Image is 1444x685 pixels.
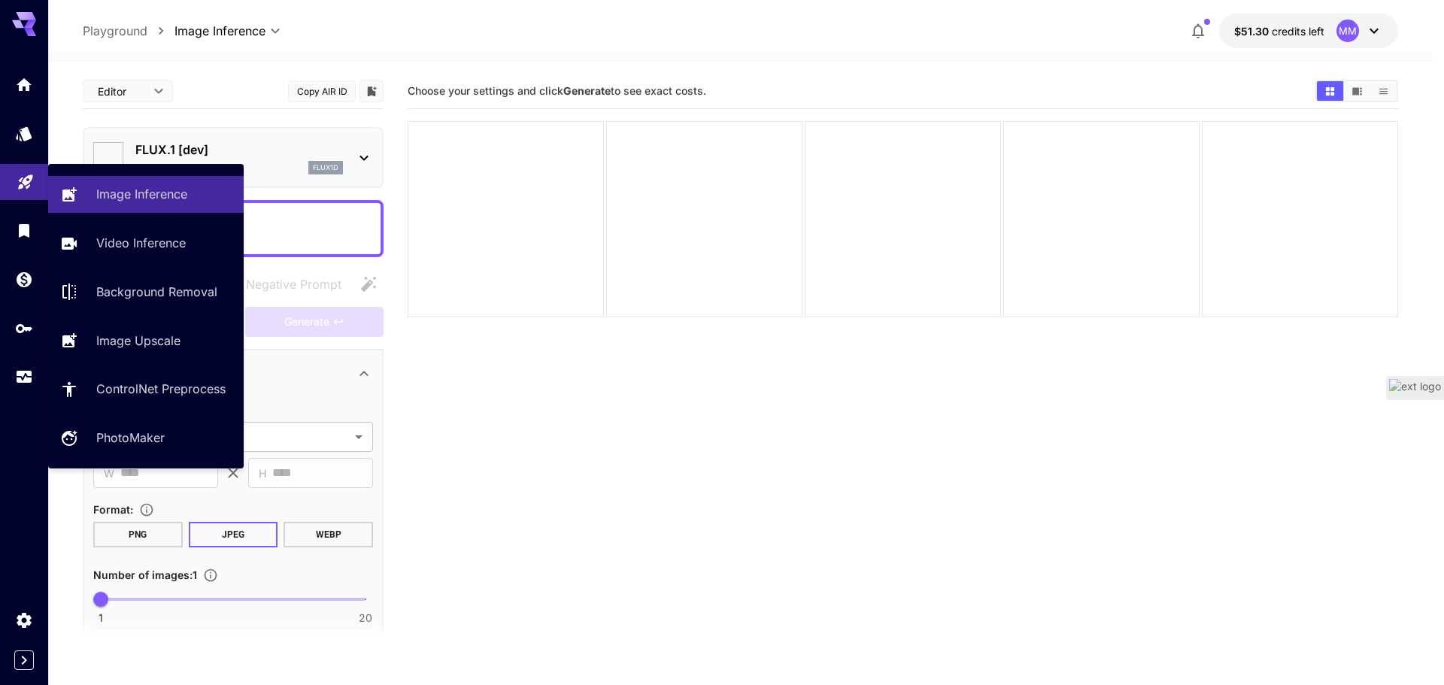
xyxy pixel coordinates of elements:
[135,141,343,159] p: FLUX.1 [dev]
[48,225,244,262] a: Video Inference
[1317,81,1343,101] button: Show images in grid view
[408,84,706,97] span: Choose your settings and click to see exact costs.
[93,503,133,516] span: Format :
[96,429,165,447] p: PhotoMaker
[15,319,33,338] div: API Keys
[1272,25,1324,38] span: credits left
[96,185,187,203] p: Image Inference
[98,83,144,99] span: Editor
[1370,81,1397,101] button: Show images in list view
[83,22,174,40] nav: breadcrumb
[1234,23,1324,39] div: $51.3011
[1344,81,1370,101] button: Show images in video view
[96,380,226,398] p: ControlNet Preprocess
[15,124,33,143] div: Models
[1234,25,1272,38] span: $51.30
[15,611,33,629] div: Settings
[96,283,217,301] p: Background Removal
[563,84,611,97] b: Generate
[96,234,186,252] p: Video Inference
[15,75,33,94] div: Home
[189,522,278,547] button: JPEG
[104,465,114,482] span: W
[93,568,197,581] span: Number of images : 1
[133,502,160,517] button: Choose the file format for the output image.
[48,274,244,311] a: Background Removal
[1315,80,1398,102] div: Show images in grid viewShow images in video viewShow images in list view
[284,522,373,547] button: WEBP
[15,221,33,240] div: Library
[15,368,33,386] div: Usage
[365,82,378,100] button: Add to library
[83,22,147,40] p: Playground
[48,322,244,359] a: Image Upscale
[1219,14,1398,48] button: $51.3011
[15,270,33,289] div: Wallet
[313,162,338,173] p: flux1d
[14,650,34,670] button: Expand sidebar
[197,568,224,583] button: Specify how many images to generate in a single request. Each image generation will be charged se...
[288,80,356,102] button: Copy AIR ID
[17,168,35,186] div: Playground
[216,274,353,293] span: Negative prompts are not compatible with the selected model.
[1336,20,1359,42] div: MM
[174,22,265,40] span: Image Inference
[359,611,372,626] span: 20
[96,332,180,350] p: Image Upscale
[48,420,244,456] a: PhotoMaker
[48,176,244,213] a: Image Inference
[48,371,244,408] a: ControlNet Preprocess
[259,465,266,482] span: H
[246,275,341,293] span: Negative Prompt
[93,522,183,547] button: PNG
